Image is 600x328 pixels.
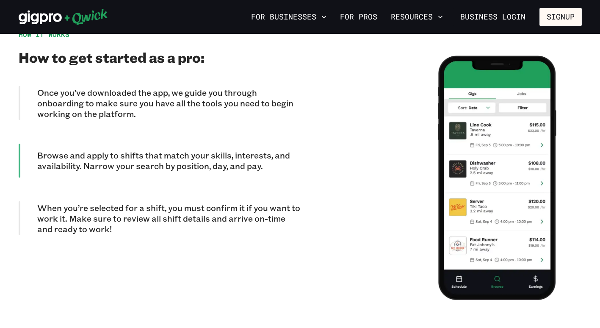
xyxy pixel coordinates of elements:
a: For Pros [337,10,381,24]
p: When you’re selected for a shift, you must confirm it if you want to work it. Make sure to review... [37,203,300,234]
h2: How to get started as a pro: [19,49,300,66]
div: When you’re selected for a shift, you must confirm it if you want to work it. Make sure to review... [19,201,300,235]
p: Browse and apply to shifts that match your skills, interests, and availability. Narrow your searc... [37,150,300,171]
img: Step 2: How it Works [438,56,556,300]
a: Business Login [453,8,533,26]
div: Browse and apply to shifts that match your skills, interests, and availability. Narrow your searc... [19,144,300,178]
button: For Businesses [248,10,330,24]
p: Once you’ve downloaded the app, we guide you through onboarding to make sure you have all the too... [37,87,300,119]
button: Resources [387,10,446,24]
div: HOW IT WORKS [19,30,300,39]
div: Once you’ve downloaded the app, we guide you through onboarding to make sure you have all the too... [19,86,300,120]
button: Signup [539,8,582,26]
